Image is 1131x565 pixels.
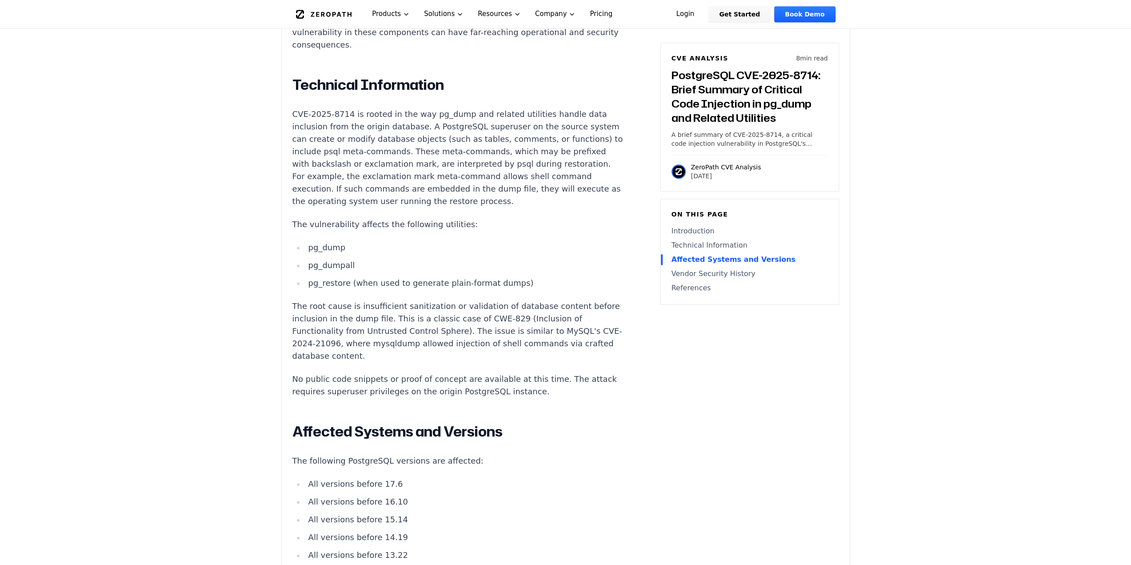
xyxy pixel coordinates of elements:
[305,531,623,544] li: All versions before 14.19
[671,164,686,179] img: ZeroPath CVE Analysis
[796,54,827,63] p: 8 min read
[305,549,623,561] li: All versions before 13.22
[292,373,623,398] p: No public code snippets or proof of concept are available at this time. The attack requires super...
[305,241,623,254] li: pg_dump
[305,478,623,490] li: All versions before 17.6
[671,68,828,125] h3: PostgreSQL CVE-2025-8714: Brief Summary of Critical Code Injection in pg_dump and Related Utilities
[671,268,828,279] a: Vendor Security History
[305,496,623,508] li: All versions before 16.10
[671,283,828,293] a: References
[671,54,728,63] h6: CVE Analysis
[691,172,761,180] p: [DATE]
[292,76,623,94] h2: Technical Information
[292,423,623,441] h2: Affected Systems and Versions
[305,277,623,289] li: pg_restore (when used to generate plain-format dumps)
[671,210,828,219] h6: On this page
[671,254,828,265] a: Affected Systems and Versions
[666,6,705,22] a: Login
[671,130,828,148] p: A brief summary of CVE-2025-8714, a critical code injection vulnerability in PostgreSQL's pg_dump...
[691,163,761,172] p: ZeroPath CVE Analysis
[671,226,828,236] a: Introduction
[292,455,623,467] p: The following PostgreSQL versions are affected:
[305,513,623,526] li: All versions before 15.14
[292,218,623,231] p: The vulnerability affects the following utilities:
[292,108,623,208] p: CVE-2025-8714 is rooted in the way pg_dump and related utilities handle data inclusion from the o...
[774,6,835,22] a: Book Demo
[708,6,771,22] a: Get Started
[671,240,828,251] a: Technical Information
[292,300,623,362] p: The root cause is insufficient sanitization or validation of database content before inclusion in...
[305,259,623,272] li: pg_dumpall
